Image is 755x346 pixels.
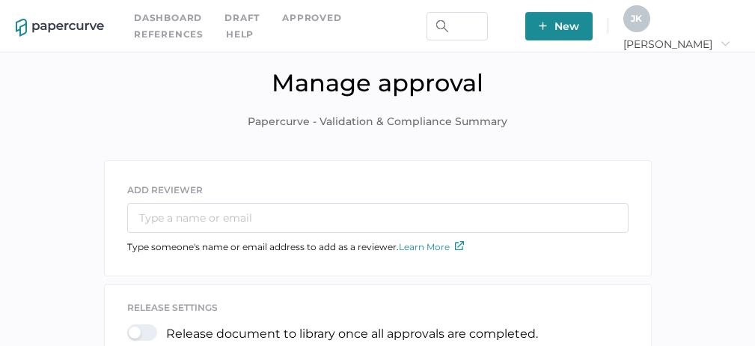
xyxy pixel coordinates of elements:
div: help [226,26,254,43]
img: plus-white.e19ec114.svg [539,22,547,30]
h1: Manage approval [11,68,744,97]
i: arrow_right [720,38,730,49]
input: Type a name or email [127,203,629,233]
button: New [525,12,593,40]
span: Type someone's name or email address to add as a reviewer. [127,241,464,252]
p: Release document to library once all approvals are completed. [166,327,538,341]
span: ADD REVIEWER [127,184,203,195]
input: Search Workspace [427,12,488,40]
span: J K [631,13,642,24]
span: [PERSON_NAME] [623,37,730,51]
span: New [539,12,579,40]
img: external-link-icon.7ec190a1.svg [455,241,464,250]
a: Dashboard [134,10,202,26]
a: Draft [224,10,260,26]
a: Learn More [399,241,464,252]
a: Approved [282,10,341,26]
a: References [134,26,204,43]
img: papercurve-logo-colour.7244d18c.svg [16,19,104,37]
span: release settings [127,302,218,313]
img: search.bf03fe8b.svg [436,20,448,32]
span: Papercurve - Validation & Compliance Summary [248,114,507,130]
